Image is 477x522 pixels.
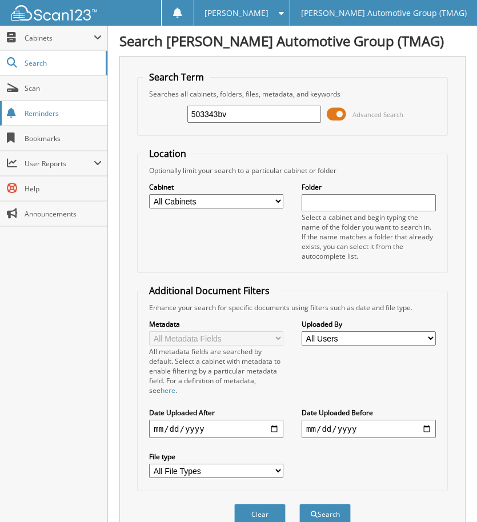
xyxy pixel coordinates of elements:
div: Searches all cabinets, folders, files, metadata, and keywords [143,89,441,99]
label: Date Uploaded After [149,408,283,417]
legend: Location [143,147,192,160]
span: Cabinets [25,33,94,43]
div: All metadata fields are searched by default. Select a cabinet with metadata to enable filtering b... [149,347,283,395]
span: Help [25,184,102,194]
span: Bookmarks [25,134,102,143]
input: end [302,420,436,438]
label: Metadata [149,319,283,329]
span: Announcements [25,209,102,219]
span: [PERSON_NAME] [205,10,268,17]
input: start [149,420,283,438]
div: Enhance your search for specific documents using filters such as date and file type. [143,303,441,312]
a: here [161,386,175,395]
label: File type [149,452,283,461]
h1: Search [PERSON_NAME] Automotive Group (TMAG) [119,31,466,50]
div: Select a cabinet and begin typing the name of the folder you want to search in. If the name match... [302,212,436,261]
legend: Search Term [143,71,210,83]
span: Advanced Search [352,110,403,119]
div: Optionally limit your search to a particular cabinet or folder [143,166,441,175]
legend: Additional Document Filters [143,284,275,297]
span: Scan [25,83,102,93]
span: Reminders [25,109,102,118]
label: Date Uploaded Before [302,408,436,417]
img: scan123-logo-white.svg [11,5,97,21]
span: Search [25,58,100,68]
span: User Reports [25,159,94,168]
iframe: Chat Widget [420,467,477,522]
span: [PERSON_NAME] Automotive Group (TMAG) [301,10,467,17]
label: Folder [302,182,436,192]
label: Uploaded By [302,319,436,329]
label: Cabinet [149,182,283,192]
